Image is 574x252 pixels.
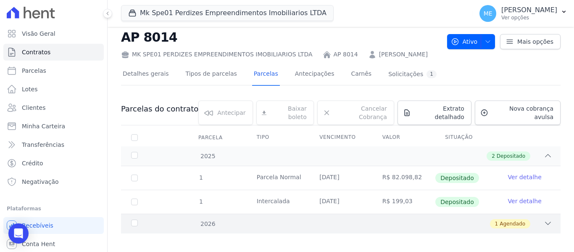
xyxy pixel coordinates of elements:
button: Mk Spe01 Perdizes Empreendimentos Imobiliarios LTDA [121,5,334,21]
span: Clientes [22,103,45,112]
span: Depositado [435,197,479,207]
p: Ver opções [501,14,557,21]
a: Parcelas [252,64,280,86]
p: [PERSON_NAME] [501,6,557,14]
span: Negativação [22,178,59,186]
span: 2 [492,152,495,160]
td: [DATE] [309,190,372,214]
button: Ativo [447,34,495,49]
span: 1 [198,174,203,181]
input: Só é possível selecionar pagamentos em aberto [131,175,138,181]
a: Recebíveis [3,217,104,234]
a: Carnês [349,64,373,86]
span: Minha Carteira [22,122,65,130]
span: Ativo [451,34,478,49]
a: Parcelas [3,62,104,79]
span: Mais opções [517,37,553,46]
a: Ver detalhe [508,197,542,205]
span: Parcelas [22,66,46,75]
a: Antecipações [293,64,336,86]
div: Plataformas [7,204,100,214]
span: Depositado [435,173,479,183]
td: R$ 199,03 [372,190,435,214]
div: MK SPE01 PERDIZES EMPREENDIMENTOS IMOBILIARIOS LTDA [121,50,313,59]
a: [PERSON_NAME] [379,50,428,59]
a: Crédito [3,155,104,172]
td: Intercalada [247,190,309,214]
div: Solicitações [388,70,437,78]
th: Tipo [247,129,309,146]
a: Clientes [3,99,104,116]
a: Contratos [3,44,104,61]
th: Situação [435,129,498,146]
span: Transferências [22,141,64,149]
button: ME [PERSON_NAME] Ver opções [473,2,574,25]
td: [DATE] [309,166,372,190]
span: Recebíveis [22,221,53,230]
span: Contratos [22,48,50,56]
div: 1 [427,70,437,78]
h2: AP 8014 [121,28,440,47]
span: Crédito [22,159,43,167]
a: Lotes [3,81,104,98]
span: Conta Hent [22,240,55,248]
a: Minha Carteira [3,118,104,135]
th: Vencimento [309,129,372,146]
span: 1 [198,198,203,205]
span: Visão Geral [22,29,55,38]
span: Extrato detalhado [414,104,464,121]
span: 1 [495,220,498,228]
h3: Parcelas do contrato [121,104,198,114]
a: Tipos de parcelas [184,64,239,86]
div: Open Intercom Messenger [8,223,29,244]
a: Transferências [3,136,104,153]
span: Lotes [22,85,38,93]
span: Nova cobrança avulsa [492,104,553,121]
a: Mais opções [500,34,561,49]
a: Nova cobrança avulsa [475,101,561,125]
a: Extrato detalhado [398,101,471,125]
span: ME [484,11,492,16]
th: Valor [372,129,435,146]
span: Depositado [497,152,525,160]
a: Ver detalhe [508,173,542,181]
a: AP 8014 [334,50,358,59]
div: Parcela [188,129,233,146]
span: Agendado [500,220,525,228]
a: Detalhes gerais [121,64,171,86]
input: Só é possível selecionar pagamentos em aberto [131,199,138,205]
a: Visão Geral [3,25,104,42]
a: Negativação [3,173,104,190]
td: R$ 82.098,82 [372,166,435,190]
td: Parcela Normal [247,166,309,190]
a: Solicitações1 [387,64,438,86]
